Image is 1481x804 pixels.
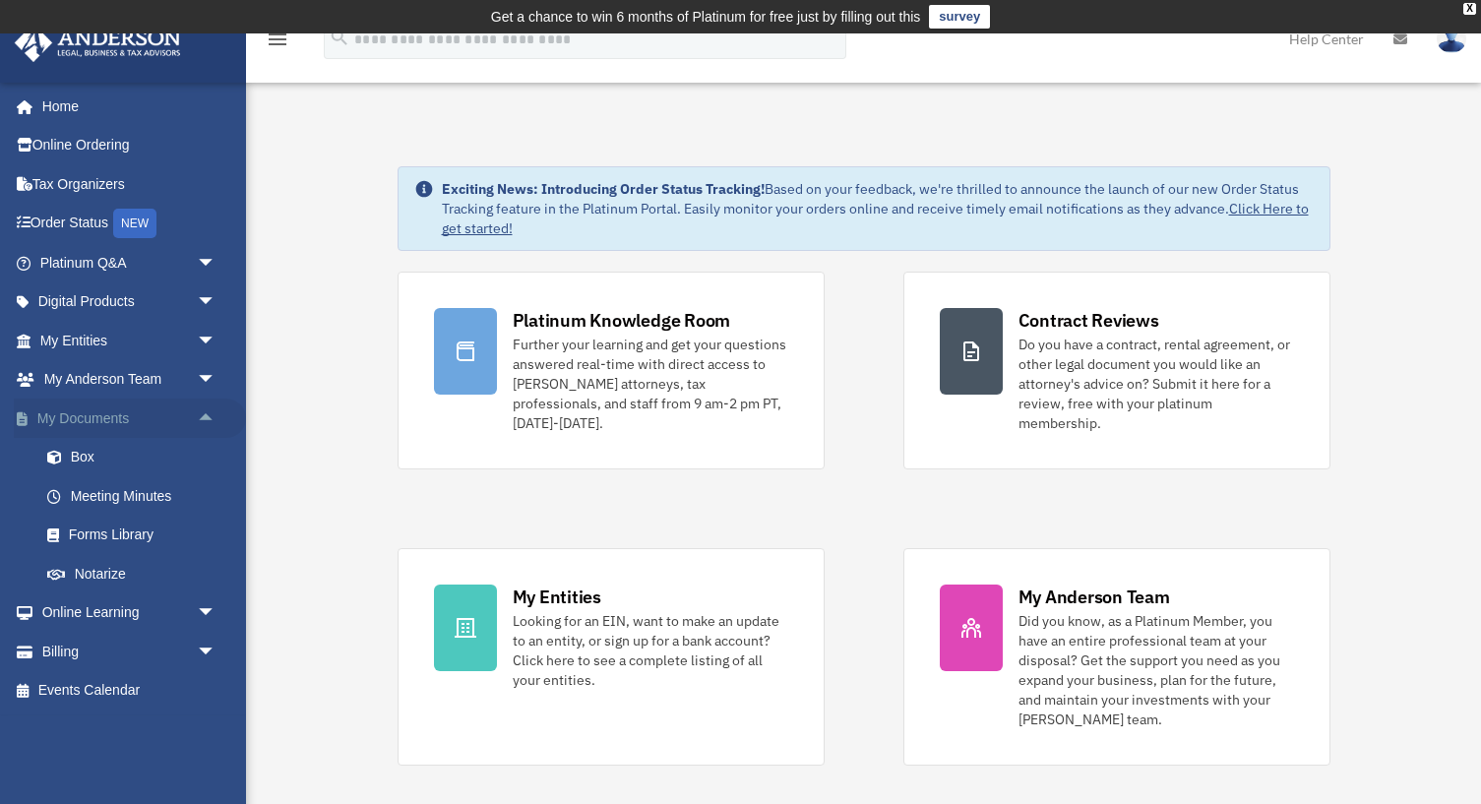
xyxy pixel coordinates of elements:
a: Events Calendar [14,671,246,711]
a: My Anderson Team Did you know, as a Platinum Member, you have an entire professional team at your... [903,548,1330,766]
a: survey [929,5,990,29]
div: Further your learning and get your questions answered real-time with direct access to [PERSON_NAM... [513,335,788,433]
strong: Exciting News: Introducing Order Status Tracking! [442,180,765,198]
span: arrow_drop_down [197,360,236,401]
div: NEW [113,209,156,238]
a: Forms Library [28,516,246,555]
a: Order StatusNEW [14,204,246,244]
a: Platinum Knowledge Room Further your learning and get your questions answered real-time with dire... [398,272,825,469]
div: Do you have a contract, rental agreement, or other legal document you would like an attorney's ad... [1018,335,1294,433]
div: close [1463,3,1476,15]
div: My Anderson Team [1018,585,1170,609]
a: Tax Organizers [14,164,246,204]
a: My Entities Looking for an EIN, want to make an update to an entity, or sign up for a bank accoun... [398,548,825,766]
span: arrow_drop_up [197,399,236,439]
img: User Pic [1437,25,1466,53]
img: Anderson Advisors Platinum Portal [9,24,187,62]
i: search [329,27,350,48]
i: menu [266,28,289,51]
a: Digital Productsarrow_drop_down [14,282,246,322]
span: arrow_drop_down [197,243,236,283]
a: Online Ordering [14,126,246,165]
a: Online Learningarrow_drop_down [14,593,246,633]
a: Click Here to get started! [442,200,1309,237]
div: Based on your feedback, we're thrilled to announce the launch of our new Order Status Tracking fe... [442,179,1314,238]
a: My Entitiesarrow_drop_down [14,321,246,360]
span: arrow_drop_down [197,632,236,672]
div: Get a chance to win 6 months of Platinum for free just by filling out this [491,5,921,29]
a: My Documentsarrow_drop_up [14,399,246,438]
a: Platinum Q&Aarrow_drop_down [14,243,246,282]
div: Contract Reviews [1018,308,1159,333]
div: Platinum Knowledge Room [513,308,731,333]
a: Home [14,87,236,126]
span: arrow_drop_down [197,593,236,634]
a: Contract Reviews Do you have a contract, rental agreement, or other legal document you would like... [903,272,1330,469]
div: Did you know, as a Platinum Member, you have an entire professional team at your disposal? Get th... [1018,611,1294,729]
a: Meeting Minutes [28,476,246,516]
a: Box [28,438,246,477]
a: Notarize [28,554,246,593]
a: My Anderson Teamarrow_drop_down [14,360,246,400]
span: arrow_drop_down [197,321,236,361]
div: My Entities [513,585,601,609]
span: arrow_drop_down [197,282,236,323]
a: menu [266,34,289,51]
a: Billingarrow_drop_down [14,632,246,671]
div: Looking for an EIN, want to make an update to an entity, or sign up for a bank account? Click her... [513,611,788,690]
